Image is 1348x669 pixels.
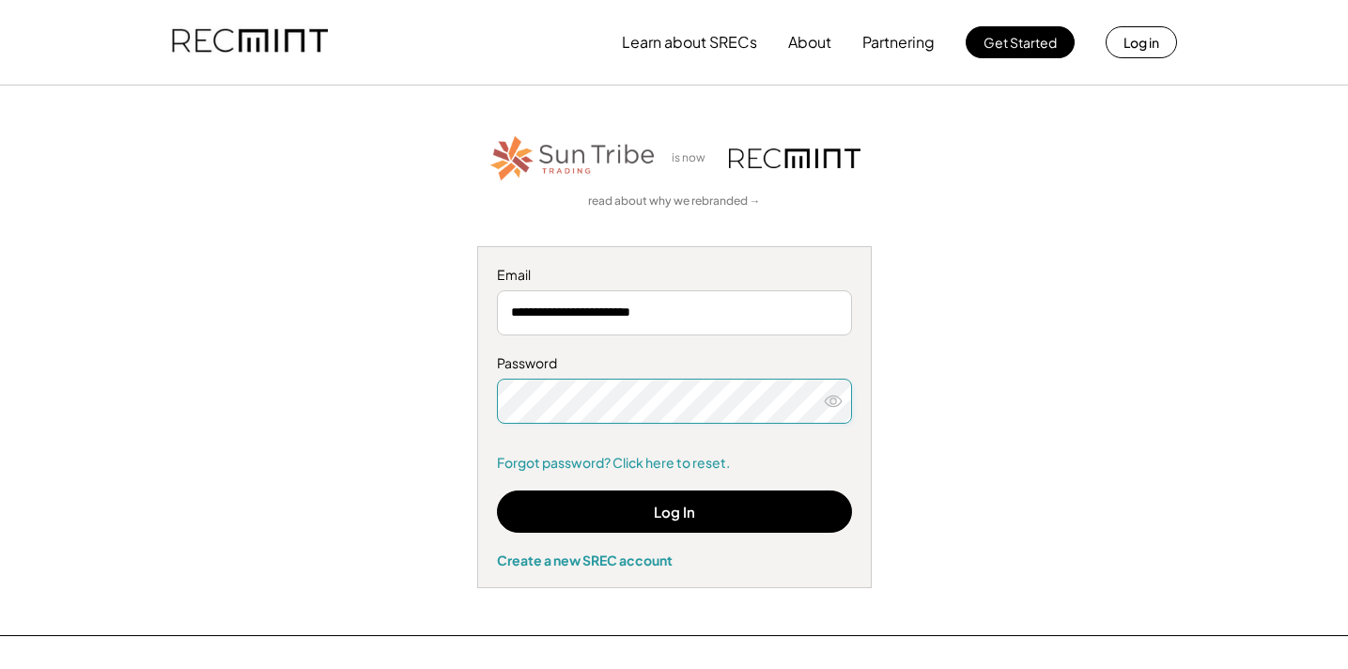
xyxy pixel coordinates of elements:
button: Learn about SRECs [622,23,757,61]
a: Forgot password? Click here to reset. [497,454,852,473]
div: Email [497,266,852,285]
button: Log in [1106,26,1177,58]
img: recmint-logotype%403x.png [729,148,860,168]
div: is now [667,150,720,166]
div: Password [497,354,852,373]
img: STT_Horizontal_Logo%2B-%2BColor.png [488,132,658,184]
button: Partnering [862,23,935,61]
button: Get Started [966,26,1075,58]
div: Create a new SREC account [497,552,852,568]
button: About [788,23,831,61]
a: read about why we rebranded → [588,194,761,210]
img: recmint-logotype%403x.png [172,10,328,74]
button: Log In [497,490,852,533]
